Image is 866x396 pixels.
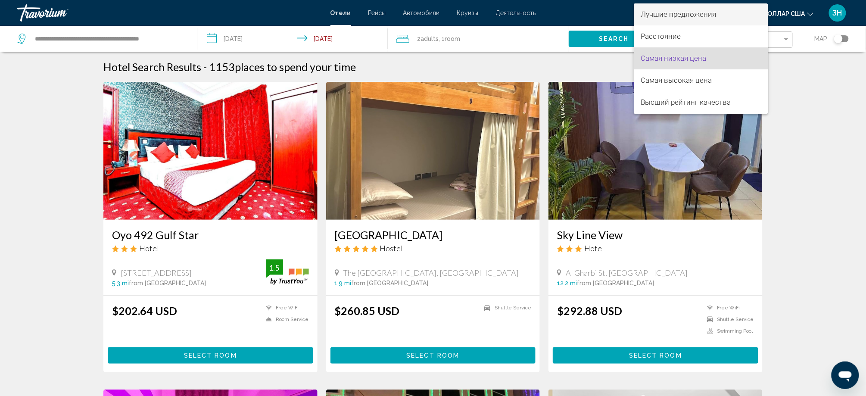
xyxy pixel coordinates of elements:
font: Самая высокая цена [641,76,712,84]
font: Расстояние [641,32,681,41]
div: Сортировать по [634,3,768,114]
iframe: Кнопка запуска окна обмена сообщениями [832,362,859,389]
font: Лучшие предложения [641,10,716,19]
font: Высший рейтинг качества [641,98,731,106]
font: Самая низкая цена [641,54,706,62]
